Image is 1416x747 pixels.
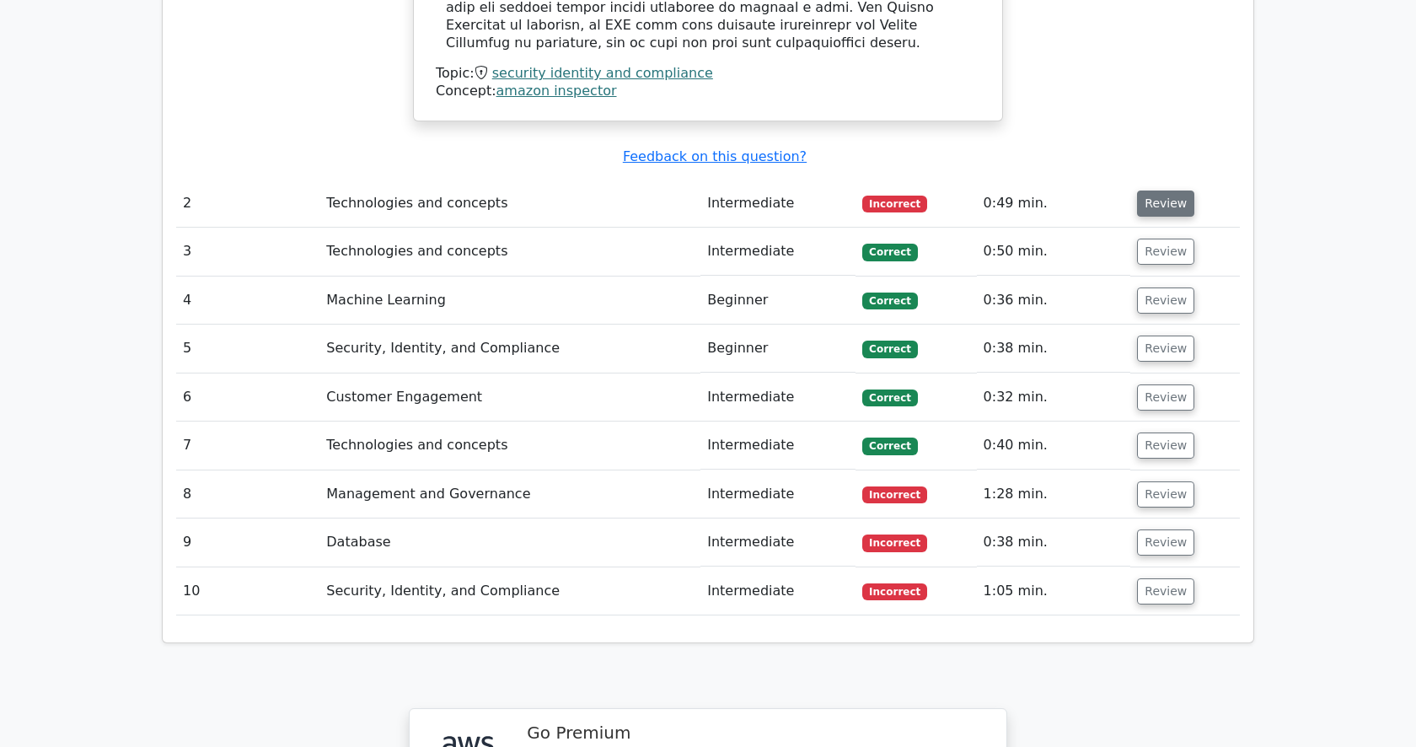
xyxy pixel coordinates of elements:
[1137,239,1194,265] button: Review
[1137,384,1194,411] button: Review
[436,83,980,100] div: Concept:
[176,277,319,325] td: 4
[1137,191,1194,217] button: Review
[623,148,807,164] a: Feedback on this question?
[319,277,700,325] td: Machine Learning
[862,535,927,551] span: Incorrect
[176,567,319,615] td: 10
[1137,288,1194,314] button: Review
[977,228,1131,276] td: 0:50 min.
[319,325,700,373] td: Security, Identity, and Compliance
[977,422,1131,470] td: 0:40 min.
[862,390,917,406] span: Correct
[977,519,1131,567] td: 0:38 min.
[1137,433,1194,459] button: Review
[319,180,700,228] td: Technologies and concepts
[862,293,917,309] span: Correct
[700,180,855,228] td: Intermediate
[700,277,855,325] td: Beginner
[700,228,855,276] td: Intermediate
[319,373,700,422] td: Customer Engagement
[176,519,319,567] td: 9
[176,470,319,519] td: 8
[700,567,855,615] td: Intermediate
[176,373,319,422] td: 6
[319,519,700,567] td: Database
[176,228,319,276] td: 3
[496,83,617,99] a: amazon inspector
[862,341,917,357] span: Correct
[700,422,855,470] td: Intermediate
[700,325,855,373] td: Beginner
[977,470,1131,519] td: 1:28 min.
[319,422,700,470] td: Technologies and concepts
[862,196,927,212] span: Incorrect
[319,470,700,519] td: Management and Governance
[492,65,713,81] a: security identity and compliance
[862,438,917,454] span: Correct
[862,486,927,503] span: Incorrect
[1137,578,1194,605] button: Review
[862,583,927,600] span: Incorrect
[176,325,319,373] td: 5
[700,470,855,519] td: Intermediate
[977,180,1131,228] td: 0:49 min.
[700,519,855,567] td: Intermediate
[977,325,1131,373] td: 0:38 min.
[977,567,1131,615] td: 1:05 min.
[862,244,917,261] span: Correct
[700,373,855,422] td: Intermediate
[436,65,980,83] div: Topic:
[319,567,700,615] td: Security, Identity, and Compliance
[176,422,319,470] td: 7
[977,277,1131,325] td: 0:36 min.
[977,373,1131,422] td: 0:32 min.
[1137,336,1194,362] button: Review
[1137,529,1194,556] button: Review
[176,180,319,228] td: 2
[1137,481,1194,508] button: Review
[319,228,700,276] td: Technologies and concepts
